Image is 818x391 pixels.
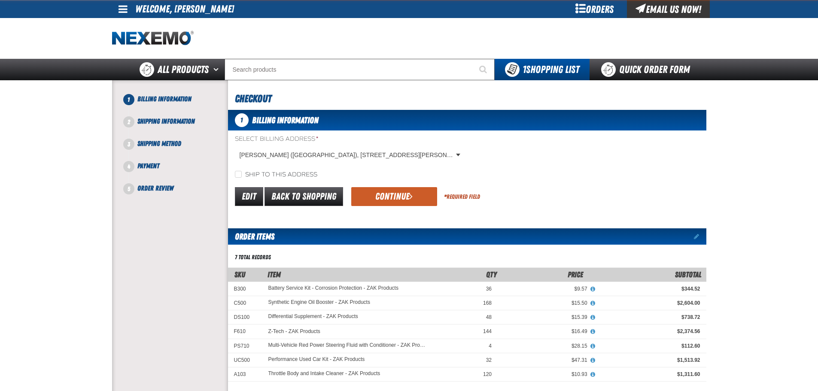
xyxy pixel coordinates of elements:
[483,328,492,334] span: 144
[599,300,700,306] div: $2,604.00
[587,357,599,364] button: View All Prices for Performance Used Car Kit - ZAK Products
[228,324,262,339] td: F610
[504,357,587,364] div: $47.31
[486,314,492,320] span: 48
[568,270,583,279] span: Price
[158,62,209,77] span: All Products
[351,187,437,206] button: Continue
[504,314,587,321] div: $15.39
[112,31,194,46] a: Home
[268,270,281,279] span: Item
[590,59,706,80] a: Quick Order Form
[504,371,587,378] div: $10.93
[675,270,701,279] span: Subtotal
[228,367,262,382] td: A103
[587,343,599,350] button: View All Prices for Multi-Vehicle Red Power Steering Fluid with Conditioner - ZAK Products
[228,282,262,296] td: B300
[129,139,228,161] li: Shipping Method. Step 3 of 5. Not Completed
[486,270,497,279] span: Qty
[123,94,134,105] span: 1
[123,116,134,127] span: 2
[210,59,225,80] button: Open All Products pages
[137,117,195,125] span: Shipping Information
[228,310,262,324] td: DS100
[268,300,370,306] a: Synthetic Engine Oil Booster - ZAK Products
[112,31,194,46] img: Nexemo logo
[486,286,492,292] span: 36
[504,343,587,349] div: $28.15
[599,343,700,349] div: $112.60
[235,171,317,179] label: Ship to this address
[122,94,228,194] nav: Checkout steps. Current step is Billing Information. Step 1 of 5
[137,139,181,148] span: Shipping Method
[694,233,706,239] a: Edit items
[483,371,492,377] span: 120
[444,193,480,201] div: Required Field
[129,94,228,116] li: Billing Information. Step 1 of 5. Not Completed
[228,339,262,353] td: PS710
[587,371,599,379] button: View All Prices for Throttle Body and Intake Cleaner - ZAK Products
[268,285,398,291] a: Battery Service Kit - Corrosion Protection - ZAK Products
[137,95,192,103] span: Billing Information
[599,285,700,292] div: $344.52
[268,314,358,320] a: Differential Supplement - ZAK Products
[268,328,320,334] a: Z-Tech - ZAK Products
[225,59,495,80] input: Search
[123,161,134,172] span: 4
[129,183,228,194] li: Order Review. Step 5 of 5. Not Completed
[599,328,700,335] div: $2,374.56
[587,314,599,321] button: View All Prices for Differential Supplement - ZAK Products
[473,59,495,80] button: Start Searching
[240,151,454,160] span: [PERSON_NAME] ([GEOGRAPHIC_DATA]), [STREET_ADDRESS][PERSON_NAME][US_STATE]
[599,357,700,364] div: $1,513.92
[235,93,271,105] span: Checkout
[252,115,319,125] span: Billing Information
[137,162,159,170] span: Payment
[123,183,134,194] span: 5
[587,328,599,336] button: View All Prices for Z-Tech - ZAK Products
[228,228,274,245] h2: Order Items
[268,357,365,363] a: Performance Used Car Kit - ZAK Products
[599,314,700,321] div: $738.72
[587,285,599,293] button: View All Prices for Battery Service Kit - Corrosion Protection - ZAK Products
[129,116,228,139] li: Shipping Information. Step 2 of 5. Not Completed
[129,161,228,183] li: Payment. Step 4 of 5. Not Completed
[495,59,590,80] button: You have 1 Shopping List. Open to view details
[599,371,700,378] div: $1,311.60
[587,300,599,307] button: View All Prices for Synthetic Engine Oil Booster - ZAK Products
[234,270,245,279] a: SKU
[504,300,587,306] div: $15.50
[235,187,263,206] a: Edit
[228,296,262,310] td: C500
[504,285,587,292] div: $9.57
[268,343,428,349] a: Multi-Vehicle Red Power Steering Fluid with Conditioner - ZAK Products
[265,187,343,206] a: Back to Shopping
[504,328,587,335] div: $16.49
[523,64,526,76] strong: 1
[235,171,242,178] input: Ship to this address
[137,184,173,192] span: Order Review
[489,343,492,349] span: 4
[235,113,249,127] span: 1
[483,300,492,306] span: 168
[486,357,492,363] span: 32
[268,371,380,377] a: Throttle Body and Intake Cleaner - ZAK Products
[235,135,464,143] label: Select Billing Address
[228,353,262,367] td: UC500
[123,139,134,150] span: 3
[523,64,579,76] span: Shopping List
[235,253,271,261] div: 7 total records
